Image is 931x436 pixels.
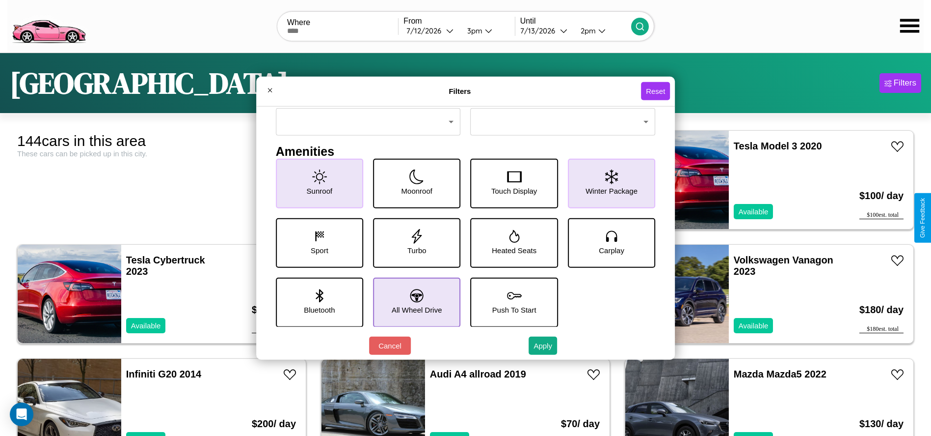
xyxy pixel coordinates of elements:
[739,205,769,218] p: Available
[734,369,826,379] a: Mazda Mazda5 2022
[406,26,446,35] div: 7 / 12 / 2026
[126,369,201,379] a: Infiniti G20 2014
[287,18,398,27] label: Where
[471,93,656,108] h4: Transmission
[10,63,289,103] h1: [GEOGRAPHIC_DATA]
[392,303,442,316] p: All Wheel Drive
[492,303,536,316] p: Push To Start
[520,26,560,35] div: 7 / 13 / 2026
[17,149,306,158] div: These cars can be picked up in this city.
[520,17,631,26] label: Until
[407,243,426,257] p: Turbo
[7,5,90,46] img: logo
[641,82,670,100] button: Reset
[17,133,306,149] div: 144 cars in this area
[599,243,624,257] p: Carplay
[430,369,526,379] a: Audi A4 allroad 2019
[462,26,485,35] div: 3pm
[879,73,921,93] button: Filters
[252,294,296,325] h3: $ 180 / day
[919,198,926,238] div: Give Feedback
[585,184,638,197] p: Winter Package
[859,294,904,325] h3: $ 180 / day
[131,319,161,332] p: Available
[739,319,769,332] p: Available
[491,184,537,197] p: Touch Display
[573,26,631,36] button: 2pm
[859,325,904,333] div: $ 180 est. total
[401,184,432,197] p: Moonroof
[304,303,335,316] p: Bluetooth
[734,141,822,151] a: Tesla Model 3 2020
[307,184,333,197] p: Sunroof
[311,243,328,257] p: Sport
[403,17,514,26] label: From
[369,337,411,355] button: Cancel
[894,78,916,88] div: Filters
[279,87,641,95] h4: Filters
[576,26,598,35] div: 2pm
[492,243,536,257] p: Heated Seats
[859,180,904,211] h3: $ 100 / day
[276,144,656,158] h4: Amenities
[529,337,557,355] button: Apply
[126,255,205,277] a: Tesla Cybertruck 2023
[734,255,833,277] a: Volkswagen Vanagon 2023
[10,403,33,426] div: Open Intercom Messenger
[276,93,461,108] h4: Fuel
[252,325,296,333] div: $ 180 est. total
[859,211,904,219] div: $ 100 est. total
[403,26,459,36] button: 7/12/2026
[459,26,515,36] button: 3pm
